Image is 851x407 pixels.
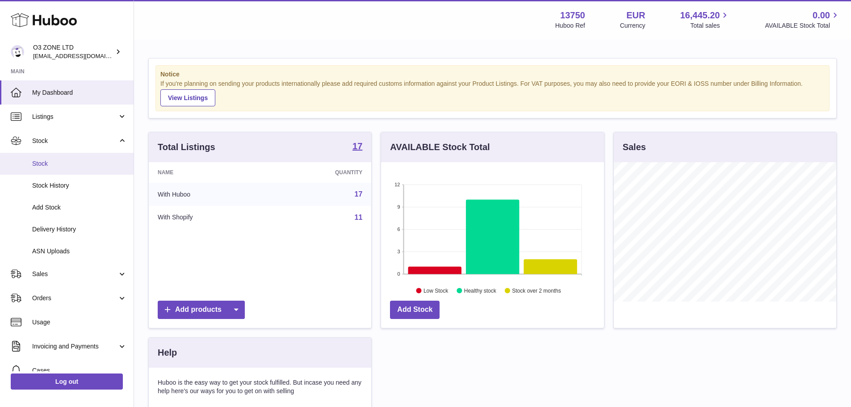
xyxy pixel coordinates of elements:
a: Add products [158,301,245,319]
span: Listings [32,113,117,121]
strong: EUR [626,9,645,21]
a: 17 [355,190,363,198]
a: View Listings [160,89,215,106]
strong: 13750 [560,9,585,21]
p: Huboo is the easy way to get your stock fulfilled. But incase you need any help here's our ways f... [158,378,362,395]
div: O3 ZONE LTD [33,43,113,60]
span: Orders [32,294,117,302]
h3: Help [158,347,177,359]
text: Stock over 2 months [512,287,561,294]
span: My Dashboard [32,88,127,97]
th: Name [149,162,269,183]
text: 3 [398,249,400,254]
strong: Notice [160,70,825,79]
span: Invoicing and Payments [32,342,117,351]
text: Healthy stock [464,287,497,294]
span: Usage [32,318,127,327]
div: Currency [620,21,646,30]
span: AVAILABLE Stock Total [765,21,840,30]
a: 16,445.20 Total sales [680,9,730,30]
span: [EMAIL_ADDRESS][DOMAIN_NAME] [33,52,131,59]
span: Stock History [32,181,127,190]
text: 6 [398,227,400,232]
span: Stock [32,137,117,145]
a: Add Stock [390,301,440,319]
text: 0 [398,271,400,277]
span: Total sales [690,21,730,30]
div: If you're planning on sending your products internationally please add required customs informati... [160,80,825,106]
a: 0.00 AVAILABLE Stock Total [765,9,840,30]
a: 17 [352,142,362,152]
td: With Huboo [149,183,269,206]
span: Add Stock [32,203,127,212]
span: 16,445.20 [680,9,720,21]
th: Quantity [269,162,372,183]
text: Low Stock [423,287,449,294]
span: Delivery History [32,225,127,234]
td: With Shopify [149,206,269,229]
span: ASN Uploads [32,247,127,256]
img: hello@o3zoneltd.co.uk [11,45,24,59]
text: 9 [398,204,400,210]
a: 11 [355,214,363,221]
strong: 17 [352,142,362,151]
h3: Total Listings [158,141,215,153]
span: Cases [32,366,127,375]
span: Stock [32,159,127,168]
h3: Sales [623,141,646,153]
span: Sales [32,270,117,278]
div: Huboo Ref [555,21,585,30]
span: 0.00 [813,9,830,21]
text: 12 [395,182,400,187]
h3: AVAILABLE Stock Total [390,141,490,153]
a: Log out [11,373,123,390]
